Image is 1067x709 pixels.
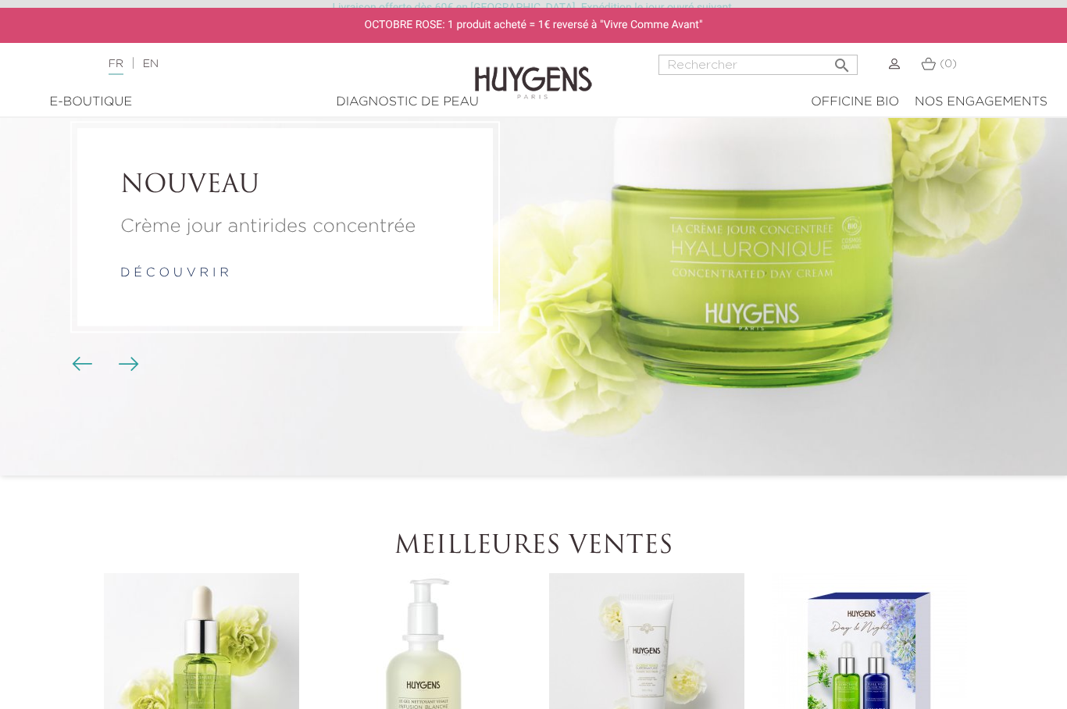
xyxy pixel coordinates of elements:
[100,532,967,561] h2: Meilleures ventes
[658,55,858,75] input: Rechercher
[78,352,129,376] div: Boutons du carrousel
[833,52,851,70] i: 
[170,93,645,112] a: Diagnostic de peau
[940,59,957,69] span: (0)
[915,93,1047,112] div: Nos engagements
[120,212,450,240] p: Crème jour antirides concentrée
[178,93,637,112] div: Diagnostic de peau
[109,59,123,75] a: FR
[120,267,229,280] a: d é c o u v r i r
[101,55,433,73] div: |
[143,59,159,69] a: EN
[475,41,592,102] img: Huygens
[20,93,162,112] div: E-Boutique
[828,50,856,71] button: 
[811,93,899,112] div: Officine Bio
[120,171,450,201] h2: NOUVEAU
